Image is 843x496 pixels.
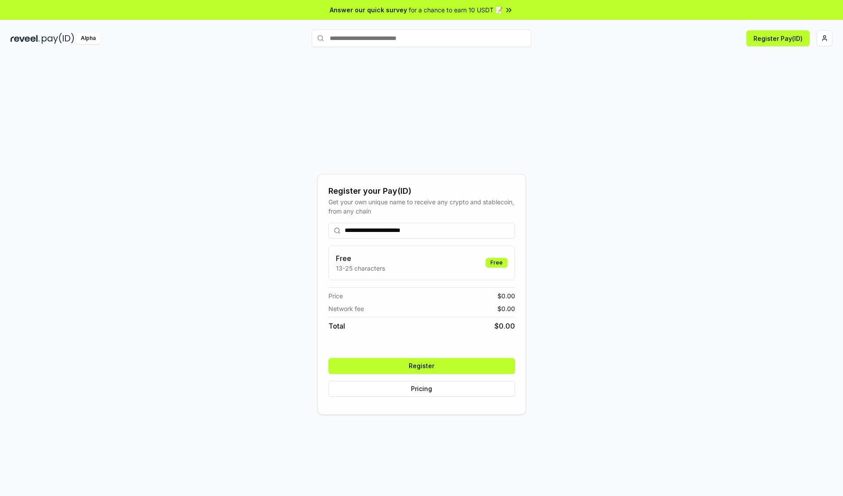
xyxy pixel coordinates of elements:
[42,33,74,44] img: pay_id
[746,30,810,46] button: Register Pay(ID)
[409,5,503,14] span: for a chance to earn 10 USDT 📝
[328,197,515,216] div: Get your own unique name to receive any crypto and stablecoin, from any chain
[328,291,343,300] span: Price
[494,321,515,331] span: $ 0.00
[497,304,515,313] span: $ 0.00
[328,358,515,374] button: Register
[330,5,407,14] span: Answer our quick survey
[76,33,101,44] div: Alpha
[336,253,385,264] h3: Free
[486,258,508,268] div: Free
[11,33,40,44] img: reveel_dark
[328,321,345,331] span: Total
[328,185,515,197] div: Register your Pay(ID)
[336,264,385,273] p: 13-25 characters
[328,304,364,313] span: Network fee
[328,381,515,397] button: Pricing
[497,291,515,300] span: $ 0.00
